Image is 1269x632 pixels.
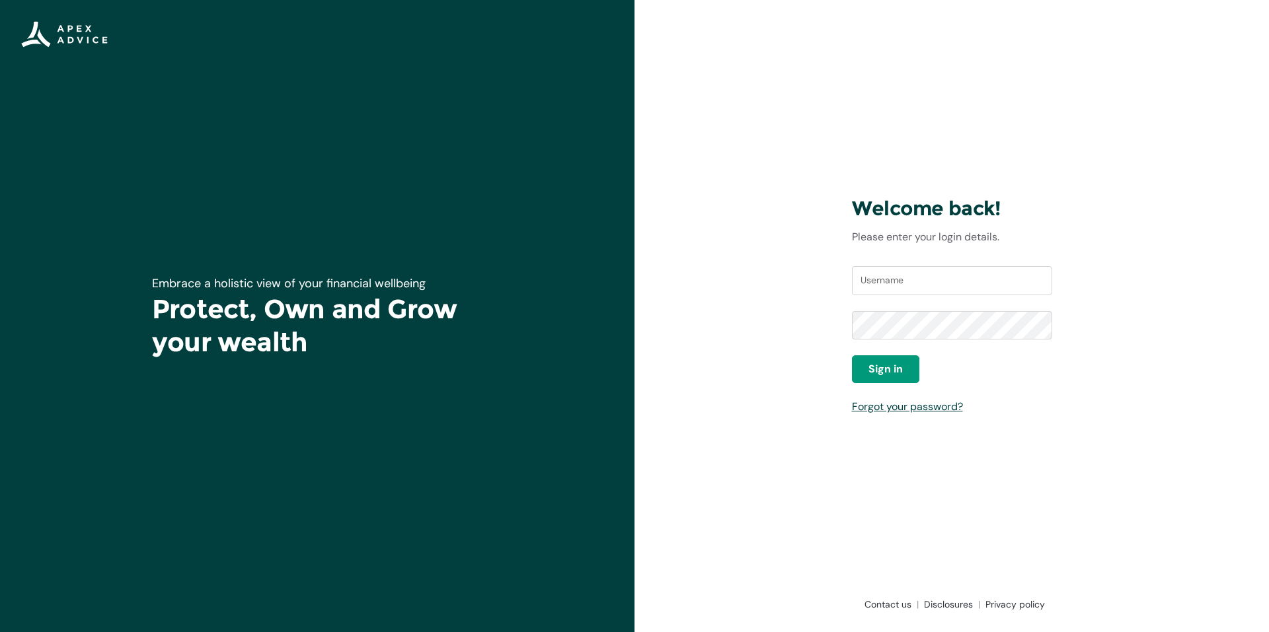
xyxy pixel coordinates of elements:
p: Please enter your login details. [852,229,1052,245]
a: Disclosures [919,598,980,611]
h1: Protect, Own and Grow your wealth [152,293,482,359]
a: Privacy policy [980,598,1045,611]
a: Contact us [859,598,919,611]
a: Forgot your password? [852,400,963,413]
input: Username [852,266,1052,295]
span: Sign in [868,361,903,377]
img: Apex Advice Group [21,21,108,48]
h3: Welcome back! [852,196,1052,221]
button: Sign in [852,355,919,383]
span: Embrace a holistic view of your financial wellbeing [152,275,426,291]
